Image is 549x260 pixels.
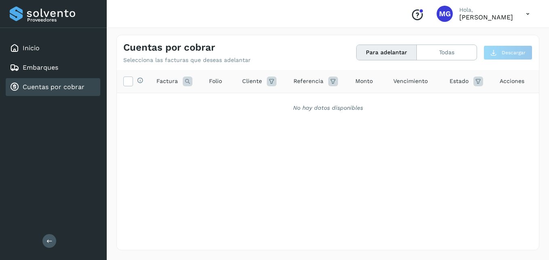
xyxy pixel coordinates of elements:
div: Cuentas por cobrar [6,78,100,96]
p: Proveedores [27,17,97,23]
div: No hay datos disponibles [127,104,528,112]
button: Para adelantar [357,45,417,60]
div: Embarques [6,59,100,77]
p: Marcelo Garza Espinosa [459,13,513,21]
a: Embarques [23,64,58,71]
span: Estado [450,77,469,85]
span: Vencimiento [393,77,428,85]
span: Referencia [294,77,323,85]
span: Factura [156,77,178,85]
span: Folio [209,77,222,85]
h4: Cuentas por cobrar [123,42,215,53]
span: Monto [355,77,373,85]
button: Todas [417,45,477,60]
a: Cuentas por cobrar [23,83,84,91]
span: Acciones [500,77,524,85]
div: Inicio [6,39,100,57]
a: Inicio [23,44,40,52]
span: Cliente [242,77,262,85]
p: Hola, [459,6,513,13]
span: Descargar [502,49,526,56]
p: Selecciona las facturas que deseas adelantar [123,57,251,64]
button: Descargar [484,45,532,60]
